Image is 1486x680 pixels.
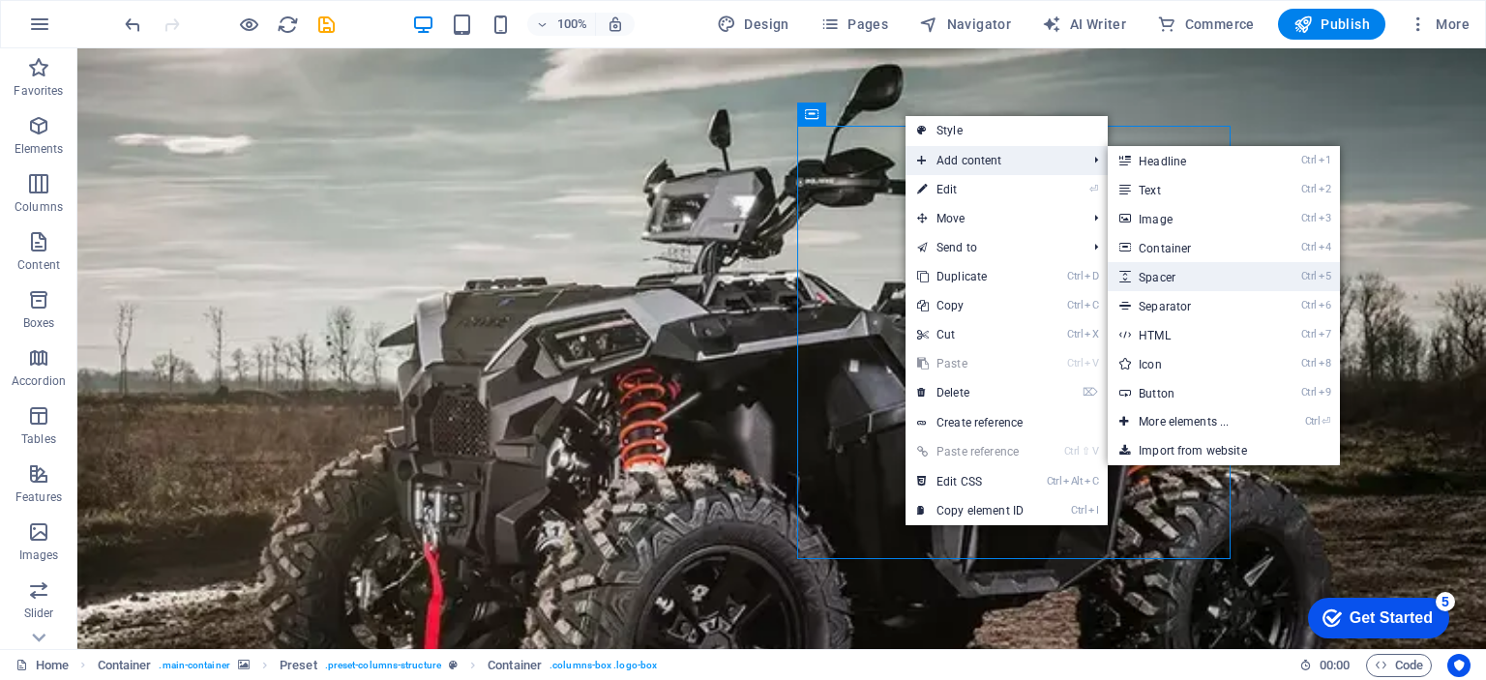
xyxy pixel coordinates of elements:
p: Tables [21,431,56,447]
i: 5 [1319,270,1331,282]
span: . preset-columns-structure [325,654,441,677]
span: Click to select. Double-click to edit [98,654,152,677]
a: Ctrl3Image [1108,204,1267,233]
span: Code [1375,654,1423,677]
button: reload [276,13,299,36]
a: Import from website [1108,436,1340,465]
i: Ctrl [1067,299,1083,311]
i: 3 [1319,212,1331,224]
p: Features [15,489,62,505]
div: Design (Ctrl+Alt+Y) [709,9,797,40]
span: Add content [906,146,1079,175]
a: Style [906,116,1108,145]
span: . main-container [159,654,229,677]
p: Elements [15,141,64,157]
a: CtrlAltCEdit CSS [906,467,1035,496]
i: 6 [1319,299,1331,311]
i: Save (Ctrl+S) [315,14,338,36]
i: ⏎ [1089,183,1098,195]
i: Alt [1063,475,1083,488]
button: Click here to leave preview mode and continue editing [237,13,260,36]
a: CtrlXCut [906,320,1035,349]
i: 4 [1319,241,1331,253]
a: Ctrl2Text [1108,175,1267,204]
nav: breadcrumb [98,654,658,677]
button: More [1401,9,1477,40]
i: 9 [1319,386,1331,399]
a: Ctrl4Container [1108,233,1267,262]
div: Get Started [57,21,140,39]
button: 100% [527,13,596,36]
i: This element contains a background [238,660,250,670]
i: Undo: Delete elements (Ctrl+Z) [122,14,144,36]
i: Ctrl [1071,504,1086,517]
a: Click to cancel selection. Double-click to open Pages [15,654,69,677]
i: Ctrl [1301,241,1317,253]
i: I [1088,504,1098,517]
h6: 100% [556,13,587,36]
i: ⇧ [1082,445,1090,458]
a: Ctrl8Icon [1108,349,1267,378]
i: ⏎ [1322,415,1330,428]
a: CtrlDDuplicate [906,262,1035,291]
i: ⌦ [1083,386,1098,399]
p: Boxes [23,315,55,331]
span: Move [906,204,1079,233]
i: 2 [1319,183,1331,195]
p: Slider [24,606,54,621]
button: Design [709,9,797,40]
h6: Session time [1299,654,1351,677]
p: Images [19,547,59,563]
i: V [1085,357,1098,370]
button: undo [121,13,144,36]
span: Commerce [1157,15,1255,34]
a: Send to [906,233,1079,262]
span: Publish [1293,15,1370,34]
i: Ctrl [1064,445,1080,458]
i: Ctrl [1067,357,1083,370]
button: save [314,13,338,36]
i: Ctrl [1067,270,1083,282]
span: Pages [820,15,888,34]
i: This element is a customizable preset [449,660,458,670]
a: CtrlVPaste [906,349,1035,378]
a: ⏎Edit [906,175,1035,204]
a: Ctrl5Spacer [1108,262,1267,291]
i: Ctrl [1067,328,1083,340]
span: Click to select. Double-click to edit [280,654,317,677]
a: Ctrl7HTML [1108,320,1267,349]
i: Ctrl [1301,328,1317,340]
i: Reload page [277,14,299,36]
a: CtrlICopy element ID [906,496,1035,525]
a: ⌦Delete [906,378,1035,407]
span: Click to select. Double-click to edit [488,654,542,677]
i: C [1085,475,1098,488]
i: 1 [1319,154,1331,166]
button: Usercentrics [1447,654,1471,677]
div: Get Started 5 items remaining, 0% complete [15,10,157,50]
a: Ctrl1Headline [1108,146,1267,175]
a: Ctrl6Separator [1108,291,1267,320]
i: C [1085,299,1098,311]
span: 00 00 [1320,654,1350,677]
i: Ctrl [1301,386,1317,399]
div: 5 [143,4,163,23]
span: Design [717,15,789,34]
i: X [1085,328,1098,340]
span: . columns-box .logo-box [550,654,657,677]
button: Code [1366,654,1432,677]
i: Ctrl [1301,212,1317,224]
i: On resize automatically adjust zoom level to fit chosen device. [607,15,624,33]
i: Ctrl [1305,415,1321,428]
span: AI Writer [1042,15,1126,34]
button: Commerce [1149,9,1263,40]
i: Ctrl [1301,183,1317,195]
i: Ctrl [1301,357,1317,370]
i: Ctrl [1301,270,1317,282]
i: Ctrl [1301,154,1317,166]
i: Ctrl [1047,475,1062,488]
button: Navigator [911,9,1019,40]
span: : [1333,658,1336,672]
i: V [1092,445,1098,458]
a: Create reference [906,408,1108,437]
